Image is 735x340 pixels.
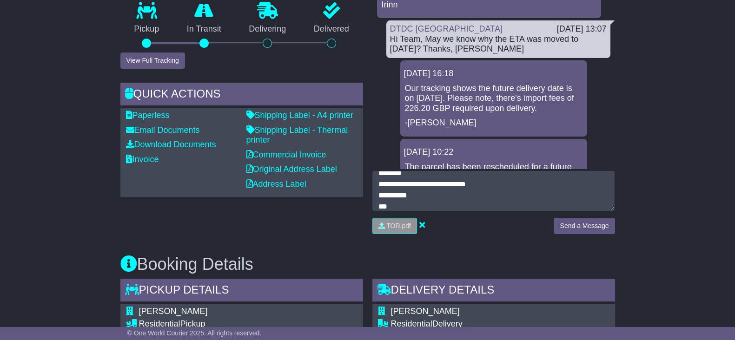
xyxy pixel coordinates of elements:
[372,279,615,304] div: Delivery Details
[139,307,208,316] span: [PERSON_NAME]
[120,279,363,304] div: Pickup Details
[405,84,583,114] p: Our tracking shows the future delivery date is on [DATE]. Please note, there's import fees of 226...
[405,162,583,192] p: The parcel has been rescheduled for a future delivery date. We’ve contacted UPS to confirm the ne...
[554,218,615,234] button: Send a Message
[126,125,200,135] a: Email Documents
[391,319,570,329] div: Delivery
[246,179,306,189] a: Address Label
[246,164,337,174] a: Original Address Label
[391,319,432,328] span: Residential
[126,140,216,149] a: Download Documents
[126,111,170,120] a: Paperless
[404,147,583,157] div: [DATE] 10:22
[173,24,235,34] p: In Transit
[557,24,607,34] div: [DATE] 13:07
[246,150,326,159] a: Commercial Invoice
[390,24,503,33] a: DTDC [GEOGRAPHIC_DATA]
[246,125,348,145] a: Shipping Label - Thermal printer
[139,319,299,329] div: Pickup
[120,52,185,69] button: View Full Tracking
[127,329,262,337] span: © One World Courier 2025. All rights reserved.
[391,307,460,316] span: [PERSON_NAME]
[300,24,363,34] p: Delivered
[120,83,363,108] div: Quick Actions
[404,69,583,79] div: [DATE] 16:18
[139,319,180,328] span: Residential
[235,24,300,34] p: Delivering
[120,255,615,274] h3: Booking Details
[120,24,173,34] p: Pickup
[390,34,607,54] div: Hi Team, May we know why the ETA was moved to [DATE]? Thanks, [PERSON_NAME]
[246,111,353,120] a: Shipping Label - A4 printer
[126,155,159,164] a: Invoice
[405,118,583,128] p: -[PERSON_NAME]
